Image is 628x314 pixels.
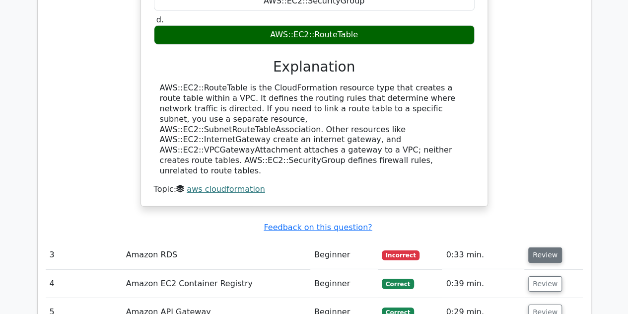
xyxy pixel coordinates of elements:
[528,247,562,263] button: Review
[160,83,469,176] div: AWS::EC2::RouteTable is the CloudFormation resource type that creates a route table within a VPC....
[310,270,378,298] td: Beginner
[122,270,310,298] td: Amazon EC2 Container Registry
[442,270,524,298] td: 0:39 min.
[156,15,164,24] span: d.
[442,241,524,269] td: 0:33 min.
[154,25,475,45] div: AWS::EC2::RouteTable
[160,59,469,76] h3: Explanation
[528,276,562,292] button: Review
[154,184,475,195] div: Topic:
[122,241,310,269] td: Amazon RDS
[382,279,414,289] span: Correct
[264,223,372,232] a: Feedback on this question?
[187,184,265,194] a: aws cloudformation
[46,241,122,269] td: 3
[382,250,420,260] span: Incorrect
[46,270,122,298] td: 4
[310,241,378,269] td: Beginner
